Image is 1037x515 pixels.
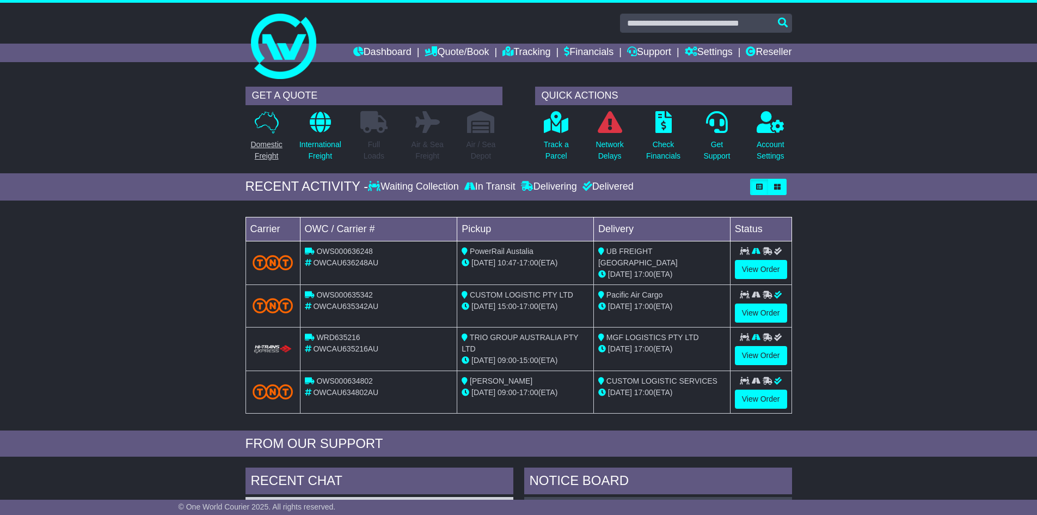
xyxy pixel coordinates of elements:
p: Air / Sea Depot [467,139,496,162]
span: PowerRail Austalia [470,247,533,256]
div: - (ETA) [462,387,589,398]
span: 17:00 [634,344,653,353]
a: InternationalFreight [299,111,342,168]
span: Pacific Air Cargo [606,290,662,299]
td: Delivery [593,217,730,241]
span: OWCAU634802AU [313,388,378,397]
div: Delivered [580,181,634,193]
span: MGF LOGISTICS PTY LTD [606,333,699,342]
span: [DATE] [608,302,632,311]
span: [PERSON_NAME] [470,377,532,385]
span: 17:00 [519,388,538,397]
div: In Transit [462,181,518,193]
span: [DATE] [471,302,495,311]
div: (ETA) [598,387,726,398]
span: CUSTOM LOGISTIC PTY LTD [470,290,573,299]
span: 15:00 [498,302,517,311]
span: CUSTOM LOGISTIC SERVICES [606,377,717,385]
div: GET A QUOTE [246,87,502,105]
img: HiTrans.png [253,344,293,355]
span: 17:00 [634,388,653,397]
div: Delivering [518,181,580,193]
p: Check Financials [646,139,680,162]
p: Full Loads [360,139,388,162]
div: RECENT CHAT [246,468,513,497]
span: OWCAU635342AU [313,302,378,311]
a: View Order [735,346,787,365]
span: [DATE] [608,344,632,353]
div: - (ETA) [462,301,589,312]
div: (ETA) [598,343,726,355]
a: View Order [735,260,787,279]
p: Domestic Freight [250,139,282,162]
a: DomesticFreight [250,111,283,168]
span: [DATE] [471,388,495,397]
a: GetSupport [703,111,731,168]
p: Get Support [703,139,730,162]
span: 17:00 [519,258,538,267]
a: NetworkDelays [595,111,624,168]
div: RECENT ACTIVITY - [246,179,369,195]
span: [DATE] [471,258,495,267]
span: OWCAU635216AU [313,344,378,353]
a: Reseller [746,44,791,62]
td: Carrier [246,217,300,241]
a: Tracking [502,44,550,62]
span: 15:00 [519,356,538,365]
td: OWC / Carrier # [300,217,457,241]
img: TNT_Domestic.png [253,298,293,313]
img: TNT_Domestic.png [253,255,293,270]
a: Settings [685,44,733,62]
a: CheckFinancials [646,111,681,168]
p: Account Settings [757,139,784,162]
p: Air & Sea Freight [412,139,444,162]
td: Pickup [457,217,594,241]
span: WRD635216 [316,333,360,342]
div: - (ETA) [462,257,589,269]
span: UB FREIGHT [GEOGRAPHIC_DATA] [598,247,678,267]
span: [DATE] [471,356,495,365]
a: View Order [735,390,787,409]
div: Waiting Collection [368,181,461,193]
div: - (ETA) [462,355,589,366]
div: NOTICE BOARD [524,468,792,497]
a: AccountSettings [756,111,785,168]
span: OWS000634802 [316,377,373,385]
div: (ETA) [598,301,726,312]
p: Network Delays [596,139,623,162]
span: OWCAU636248AU [313,258,378,267]
span: [DATE] [608,270,632,278]
p: International Freight [299,139,341,162]
a: Track aParcel [543,111,569,168]
span: OWS000635342 [316,290,373,299]
td: Status [730,217,791,241]
span: 10:47 [498,258,517,267]
div: FROM OUR SUPPORT [246,436,792,452]
span: TRIO GROUP AUSTRALIA PTY LTD [462,333,578,353]
a: Financials [564,44,613,62]
a: Support [627,44,671,62]
p: Track a Parcel [544,139,569,162]
span: 17:00 [634,302,653,311]
span: 09:00 [498,388,517,397]
a: Dashboard [353,44,412,62]
span: OWS000636248 [316,247,373,256]
span: 17:00 [634,270,653,278]
div: QUICK ACTIONS [535,87,792,105]
span: 17:00 [519,302,538,311]
img: TNT_Domestic.png [253,384,293,399]
a: View Order [735,304,787,323]
span: [DATE] [608,388,632,397]
span: © One World Courier 2025. All rights reserved. [179,502,336,511]
span: 09:00 [498,356,517,365]
a: Quote/Book [425,44,489,62]
div: (ETA) [598,269,726,280]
